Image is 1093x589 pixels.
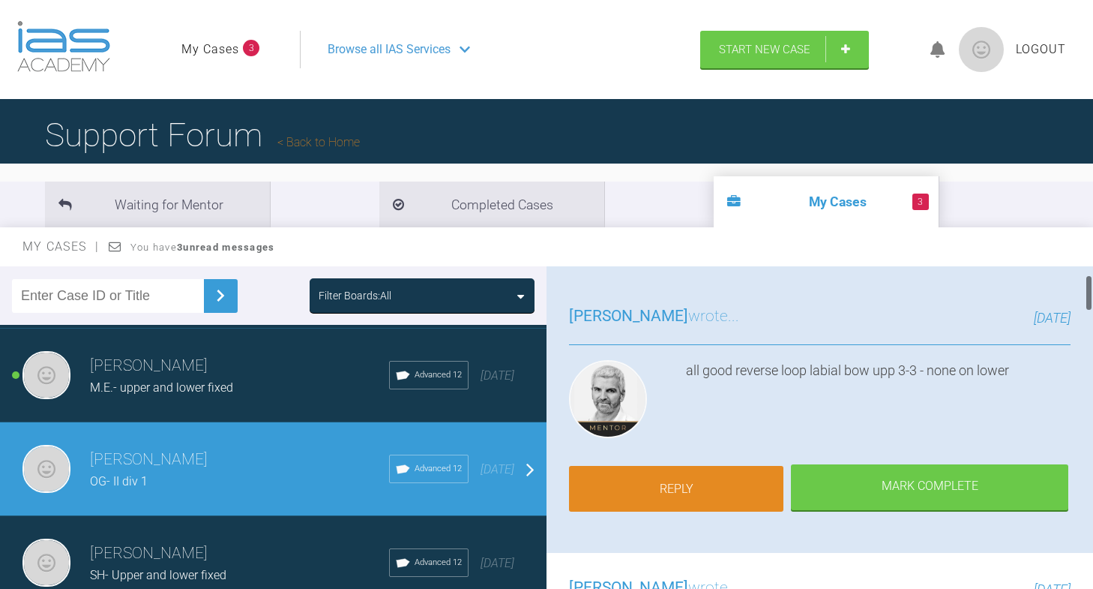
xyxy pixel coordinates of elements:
span: Advanced 12 [415,556,462,569]
h1: Support Forum [45,109,360,161]
a: My Cases [181,40,239,59]
span: [DATE] [481,556,514,570]
span: [PERSON_NAME] [569,307,688,325]
a: Reply [569,466,783,512]
h3: [PERSON_NAME] [90,447,389,473]
img: Jessica Nethercote [22,351,70,399]
h3: [PERSON_NAME] [90,353,389,379]
span: Advanced 12 [415,368,462,382]
div: Mark Complete [791,464,1068,511]
span: SH- Upper and lower fixed [90,568,226,582]
img: logo-light.3e3ef733.png [17,21,110,72]
strong: 3 unread messages [177,242,274,253]
a: Start New Case [700,31,869,68]
div: all good reverse loop labial bow upp 3-3 - none on lower [686,360,1071,444]
img: chevronRight.28bd32b0.svg [208,284,232,308]
h3: [PERSON_NAME] [90,541,389,566]
span: Advanced 12 [415,462,462,476]
li: My Cases [714,176,939,227]
input: Enter Case ID or Title [12,279,204,313]
div: Filter Boards: All [319,287,391,304]
span: [DATE] [481,462,514,476]
a: Back to Home [277,135,360,149]
a: Logout [1016,40,1066,59]
img: Jessica Nethercote [22,539,70,587]
img: profile.png [959,27,1004,72]
span: [DATE] [481,368,514,383]
span: OG- II div 1 [90,474,148,488]
img: Ross Hobson [569,360,647,438]
li: Completed Cases [379,182,604,227]
span: Start New Case [719,43,810,56]
span: 3 [243,40,259,56]
span: Browse all IAS Services [328,40,451,59]
span: You have [130,242,275,253]
li: Waiting for Mentor [45,182,270,227]
h3: wrote... [569,304,739,329]
span: 3 [912,194,929,210]
span: M.E.- upper and lower fixed [90,380,233,395]
span: [DATE] [1034,310,1071,326]
span: My Cases [22,239,100,254]
img: Jessica Nethercote [22,445,70,493]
